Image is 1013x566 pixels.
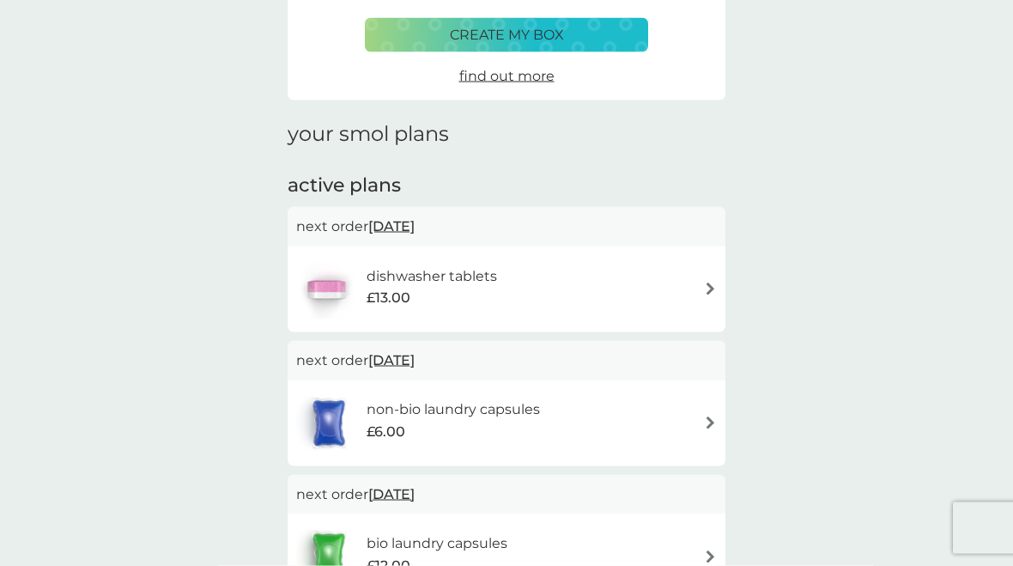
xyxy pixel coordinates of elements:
span: £6.00 [367,421,405,443]
span: [DATE] [368,210,415,243]
span: [DATE] [368,478,415,511]
img: arrow right [704,417,717,429]
span: find out more [459,68,555,84]
h6: non-bio laundry capsules [367,399,540,421]
p: create my box [450,24,564,46]
img: arrow right [704,283,717,295]
span: [DATE] [368,344,415,377]
h6: dishwasher tablets [367,265,497,288]
span: £13.00 [367,287,410,309]
p: next order [296,350,717,372]
h1: your smol plans [288,122,725,147]
h2: active plans [288,173,725,199]
h6: bio laundry capsules [367,533,507,555]
img: non-bio laundry capsules [296,393,361,453]
button: create my box [365,18,648,52]
p: next order [296,216,717,238]
p: next order [296,484,717,506]
img: dishwasher tablets [296,259,356,320]
img: arrow right [704,551,717,563]
a: find out more [459,65,555,88]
